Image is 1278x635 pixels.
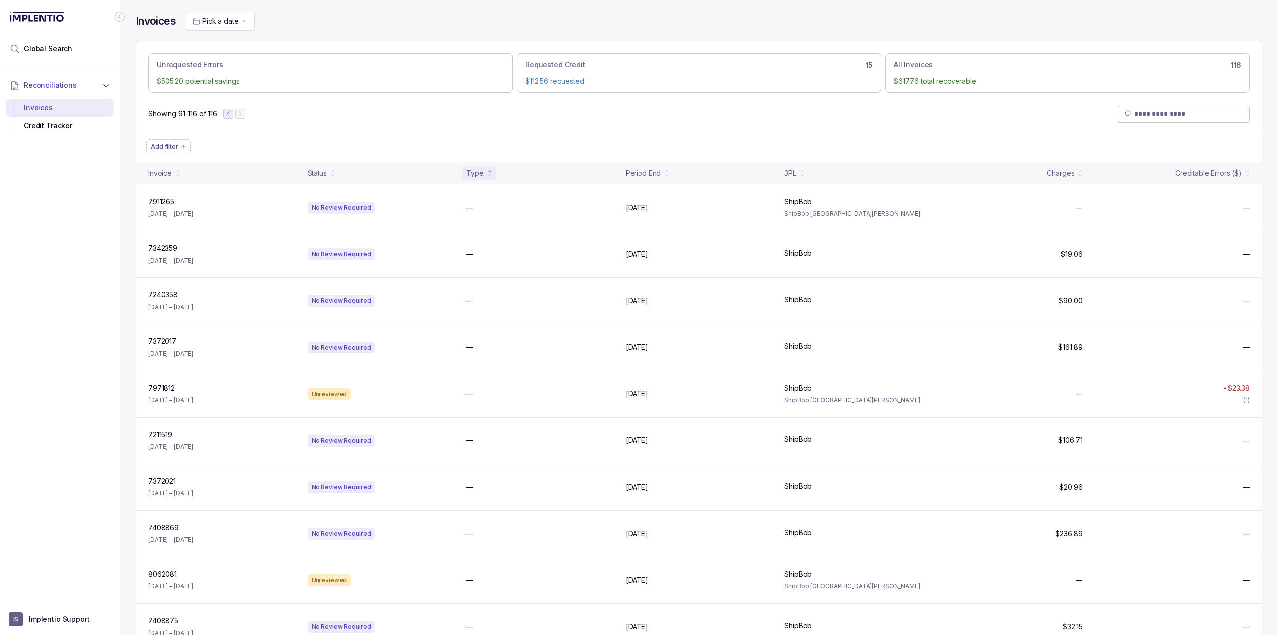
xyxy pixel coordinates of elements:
p: [DATE] – [DATE] [148,488,193,498]
p: 7372017 [148,336,176,346]
p: [DATE] [626,482,648,492]
p: [DATE] – [DATE] [148,395,193,405]
ul: Filter Group [146,139,1252,154]
p: ShipBob [784,295,812,305]
p: 7408869 [148,523,179,533]
p: — [466,296,473,306]
p: [DATE] [626,389,648,399]
button: Previous Page [223,109,233,119]
p: [DATE] – [DATE] [148,302,193,312]
p: ShipBob [784,528,812,538]
div: Status [308,168,327,178]
span: — [1243,529,1250,539]
div: (1) [1243,395,1250,405]
p: — [466,482,473,492]
div: Unreviewed [308,388,351,400]
h4: Invoices [136,14,176,28]
p: — [1076,575,1083,585]
div: Invoices [14,99,106,117]
p: Requested Credit [525,60,585,70]
p: $617.76 total recoverable [894,76,1241,86]
p: Implentio Support [29,614,90,624]
p: — [466,342,473,352]
p: — [466,622,473,632]
div: Creditable Errors ($) [1175,168,1242,178]
p: [DATE] [626,529,648,539]
span: Global Search [24,44,72,54]
p: ShipBob [784,197,812,207]
p: [DATE] [626,342,648,352]
div: Reconciliations [6,97,114,137]
span: Reconciliations [24,80,77,90]
div: Unreviewed [308,574,351,586]
p: $161.89 [1058,342,1082,352]
button: Filter Chip Add filter [146,139,191,154]
p: 7372021 [148,476,176,486]
p: — [466,203,473,213]
div: Remaining page entries [148,109,217,119]
p: 7240358 [148,290,178,300]
div: No Review Required [308,621,375,633]
p: $90.00 [1059,296,1082,306]
p: Showing 91-116 of 116 [148,109,217,119]
button: Reconciliations [6,74,114,96]
ul: Action Tab Group [148,53,1250,93]
p: [DATE] [626,622,648,632]
p: ShipBob [784,481,812,491]
p: Add filter [151,142,178,152]
search: Date Range Picker [192,16,238,26]
div: No Review Required [308,248,375,260]
p: 7971812 [148,383,175,393]
p: 7408875 [148,616,178,626]
p: [DATE] – [DATE] [148,256,193,266]
span: Pick a date [202,17,238,25]
span: — [1243,342,1250,352]
p: [DATE] – [DATE] [148,442,193,452]
p: [DATE] [626,249,648,259]
p: [DATE] [626,575,648,585]
p: — [466,389,473,399]
div: Type [466,168,483,178]
div: No Review Required [308,481,375,493]
div: No Review Required [308,202,375,214]
p: $23.38 [1228,383,1250,393]
div: Credit Tracker [14,117,106,135]
div: No Review Required [308,435,375,447]
p: [DATE] – [DATE] [148,209,193,219]
p: $112.56 requested [525,76,873,86]
span: — [1243,436,1250,446]
p: ShipBob [784,569,812,579]
h6: 15 [866,61,873,69]
p: 7342359 [148,243,177,253]
p: ShipBob [784,248,812,258]
div: No Review Required [308,528,375,540]
button: Date Range Picker [186,12,255,31]
p: ShipBob [784,341,812,351]
h6: 116 [1231,61,1241,69]
div: No Review Required [308,342,375,354]
p: [DATE] – [DATE] [148,535,193,545]
button: User initialsImplentio Support [9,612,111,626]
p: Unrequested Errors [157,60,223,70]
p: — [466,529,473,539]
span: — [1243,203,1250,213]
p: ShipBob [GEOGRAPHIC_DATA][PERSON_NAME] [784,209,932,219]
div: Charges [1047,168,1074,178]
div: 3PL [784,168,796,178]
p: $19.06 [1061,249,1082,259]
p: $106.71 [1058,435,1082,445]
div: Collapse Icon [114,11,126,23]
span: — [1243,296,1250,306]
div: No Review Required [308,295,375,307]
p: 7211519 [148,430,172,440]
span: User initials [9,612,23,626]
p: [DATE] – [DATE] [148,349,193,359]
span: — [1243,482,1250,492]
p: [DATE] [626,296,648,306]
p: — [466,435,473,445]
p: ShipBob [GEOGRAPHIC_DATA][PERSON_NAME] [784,581,932,591]
p: $505.20 potential savings [157,76,504,86]
div: Period End [626,168,661,178]
p: 7911265 [148,197,174,207]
